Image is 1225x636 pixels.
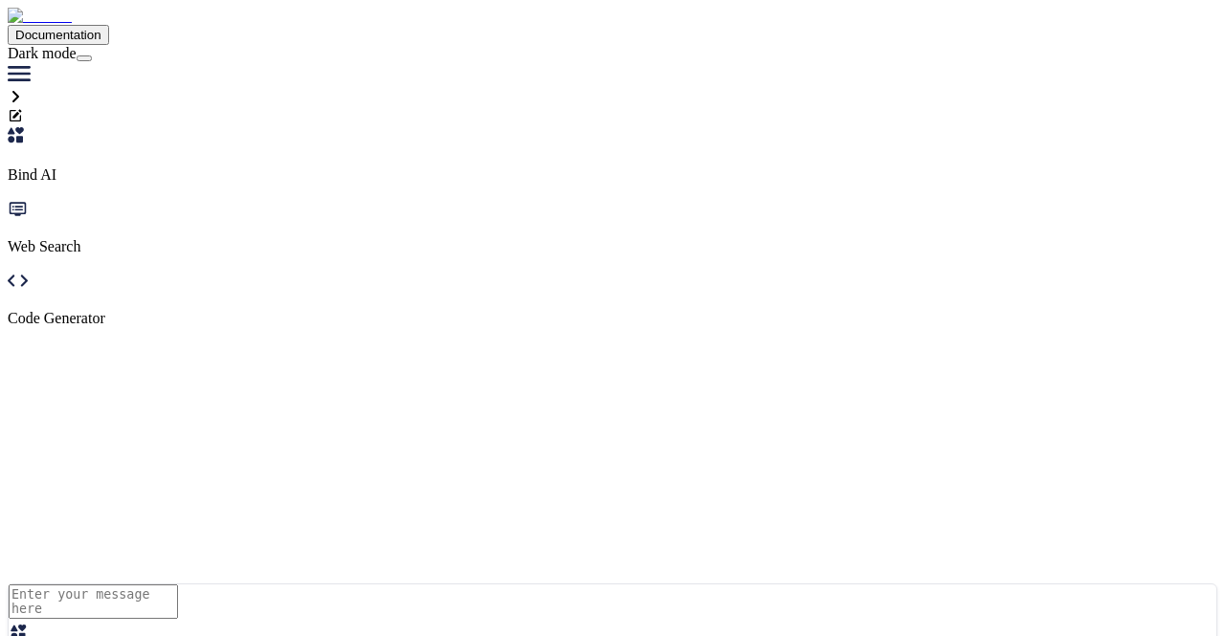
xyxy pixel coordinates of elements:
[8,45,77,61] span: Dark mode
[8,310,1217,327] p: Code Generator
[8,238,1217,255] p: Web Search
[15,28,101,42] span: Documentation
[8,166,1217,184] p: Bind AI
[8,25,109,45] button: Documentation
[8,8,72,25] img: Bind AI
